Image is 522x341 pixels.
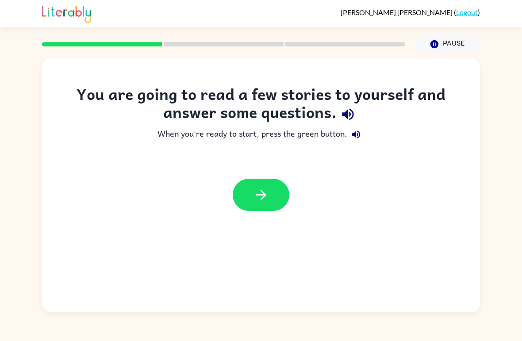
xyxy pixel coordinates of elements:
div: When you're ready to start, press the green button. [60,126,462,143]
span: [PERSON_NAME] [PERSON_NAME] [341,8,454,16]
img: Literably [42,4,91,23]
button: Pause [416,34,480,54]
a: Logout [456,8,478,16]
div: You are going to read a few stories to yourself and answer some questions. [60,85,462,126]
div: ( ) [341,8,480,16]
